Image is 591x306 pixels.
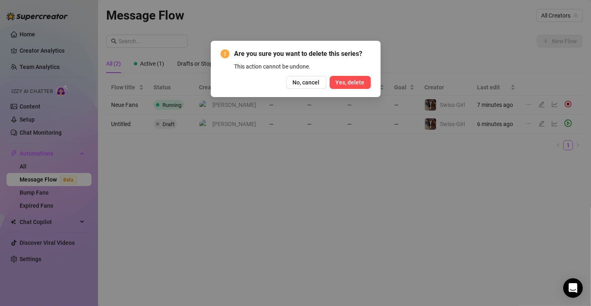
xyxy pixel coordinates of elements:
[330,76,371,89] button: Yes, delete
[234,49,371,59] span: Are you sure you want to delete this series?
[286,76,326,89] button: No, cancel
[563,278,583,298] div: Open Intercom Messenger
[221,49,230,58] span: exclamation-circle
[336,79,365,86] span: Yes, delete
[234,62,371,71] div: This action cannot be undone.
[293,79,320,86] span: No, cancel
